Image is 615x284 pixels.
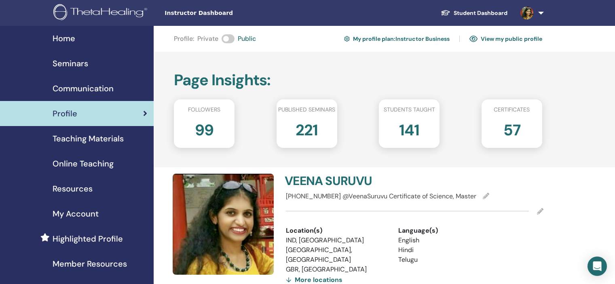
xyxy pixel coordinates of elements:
[188,105,220,114] span: Followers
[195,117,213,140] h2: 99
[384,105,435,114] span: Students taught
[398,255,499,265] li: Telugu
[286,226,322,236] span: Location(s)
[278,105,335,114] span: Published seminars
[53,208,99,220] span: My Account
[197,34,218,44] span: Private
[441,9,450,16] img: graduation-cap-white.svg
[173,174,274,275] img: default.jpg
[53,258,127,270] span: Member Resources
[165,9,286,17] span: Instructor Dashboard
[53,57,88,69] span: Seminars
[53,133,124,145] span: Teaching Materials
[53,158,114,170] span: Online Teaching
[494,105,530,114] span: Certificates
[53,183,93,195] span: Resources
[503,117,520,140] h2: 57
[434,6,514,21] a: Student Dashboard
[520,6,533,19] img: default.jpg
[53,4,150,22] img: logo.png
[296,117,318,140] h2: 221
[238,34,256,44] span: Public
[398,245,499,255] li: Hindi
[286,265,386,274] li: GBR, [GEOGRAPHIC_DATA]
[286,236,386,245] li: IND, [GEOGRAPHIC_DATA]
[174,71,542,90] h2: Page Insights :
[53,32,75,44] span: Home
[398,226,499,236] div: Language(s)
[469,35,478,42] img: eye.svg
[285,174,410,188] h4: VEENA SURUVU
[174,34,194,44] span: Profile :
[344,35,350,43] img: cog.svg
[286,245,386,265] li: [GEOGRAPHIC_DATA], [GEOGRAPHIC_DATA]
[286,192,476,200] span: [PHONE_NUMBER] @VeenaSuruvu Certificate of Science, Master
[53,82,114,95] span: Communication
[588,257,607,276] div: Open Intercom Messenger
[53,107,77,120] span: Profile
[53,233,123,245] span: Highlighted Profile
[469,32,542,45] a: View my public profile
[398,236,499,245] li: English
[399,117,419,140] h2: 141
[344,32,450,45] a: My profile plan:Instructor Business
